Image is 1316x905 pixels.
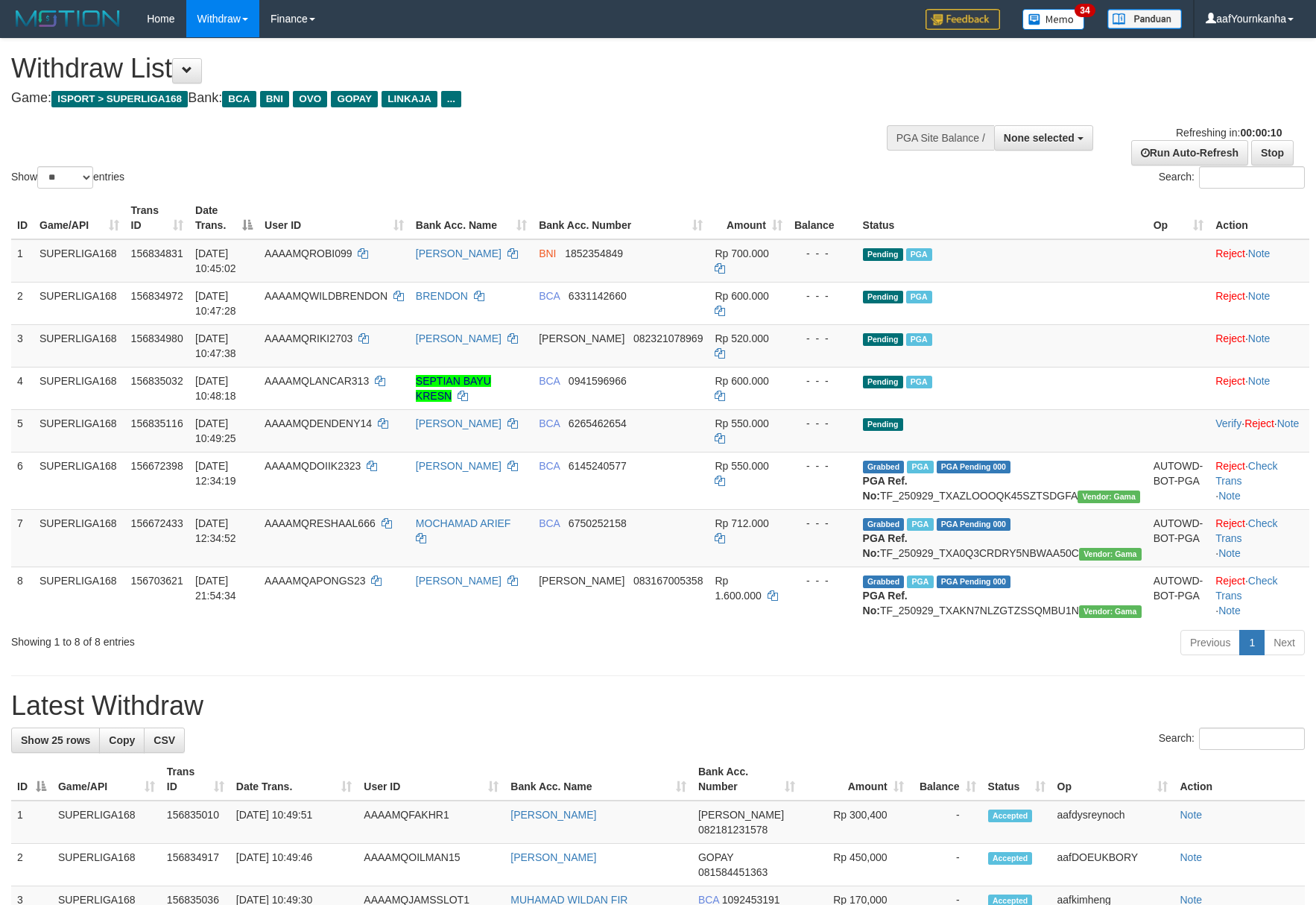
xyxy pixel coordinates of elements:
span: BCA [539,417,560,429]
span: CSV [154,734,175,746]
a: Check Trans [1215,517,1277,544]
span: Copy 082321078969 to clipboard [633,332,703,344]
td: AAAAMQOILMAN15 [358,844,504,886]
a: Note [1248,332,1271,344]
th: User ID: activate to sort column ascending [358,758,504,801]
span: AAAAMQWILDBRENDON [265,290,387,302]
td: 6 [11,452,34,509]
span: [DATE] 10:45:02 [195,247,236,274]
span: Pending [863,291,903,303]
span: [PERSON_NAME] [539,332,624,344]
a: Note [1218,490,1241,502]
td: 3 [11,324,34,367]
a: Reject [1244,417,1274,429]
span: PGA Pending [937,518,1011,531]
span: None selected [1004,132,1075,144]
a: Copy [99,728,145,753]
a: Reject [1215,290,1245,302]
span: Show 25 rows [21,734,90,746]
a: Reject [1215,375,1245,387]
span: Copy 6750252158 to clipboard [569,517,627,529]
input: Search: [1199,728,1305,750]
td: AUTOWD-BOT-PGA [1148,452,1210,509]
a: Stop [1251,140,1294,165]
span: Marked by aafheankoy [906,333,932,346]
td: 2 [11,282,34,324]
span: 156835032 [131,375,183,387]
td: SUPERLIGA168 [34,324,125,367]
span: Rp 600.000 [715,375,768,387]
th: Balance: activate to sort column ascending [910,758,982,801]
span: PGA Pending [937,461,1011,473]
a: Check Trans [1215,460,1277,487]
span: OVO [293,91,327,107]
img: Feedback.jpg [926,9,1000,30]
th: Action [1209,197,1309,239]
td: SUPERLIGA168 [34,567,125,624]
a: MOCHAMAD ARIEF [416,517,511,529]
div: - - - [794,416,851,431]
a: Note [1180,809,1202,821]
h4: Game: Bank: [11,91,862,106]
th: Action [1174,758,1305,801]
th: User ID: activate to sort column ascending [259,197,410,239]
span: Copy [109,734,135,746]
th: Bank Acc. Number: activate to sort column ascending [692,758,801,801]
a: BRENDON [416,290,468,302]
span: Grabbed [863,576,905,588]
span: 156672433 [131,517,183,529]
span: Rp 520.000 [715,332,768,344]
a: [PERSON_NAME] [416,460,502,472]
a: Verify [1215,417,1241,429]
th: Bank Acc. Name: activate to sort column ascending [504,758,692,801]
th: Amount: activate to sort column ascending [709,197,788,239]
a: Note [1218,605,1241,617]
label: Search: [1159,728,1305,750]
a: [PERSON_NAME] [416,332,502,344]
span: Copy 081584451363 to clipboard [698,866,768,878]
span: Marked by aafsoycanthlai [907,461,933,473]
span: AAAAMQRIKI2703 [265,332,352,344]
td: - [910,801,982,844]
span: Grabbed [863,518,905,531]
span: BCA [222,91,256,107]
span: [DATE] 10:47:28 [195,290,236,317]
a: [PERSON_NAME] [416,575,502,587]
span: GOPAY [331,91,378,107]
span: Vendor URL: https://trx31.1velocity.biz [1078,491,1140,503]
span: [DATE] 12:34:52 [195,517,236,544]
div: - - - [794,246,851,261]
td: SUPERLIGA168 [34,239,125,283]
th: Game/API: activate to sort column ascending [52,758,161,801]
span: Marked by aafchhiseyha [907,576,933,588]
a: [PERSON_NAME] [510,851,596,863]
label: Search: [1159,166,1305,189]
select: Showentries [37,166,93,189]
span: 156703621 [131,575,183,587]
td: 7 [11,509,34,567]
img: panduan.png [1107,9,1182,29]
td: Rp 300,400 [801,801,910,844]
td: · [1209,367,1309,409]
a: [PERSON_NAME] [416,247,502,259]
span: Copy 0941596966 to clipboard [569,375,627,387]
div: - - - [794,288,851,303]
td: 1 [11,239,34,283]
th: Bank Acc. Number: activate to sort column ascending [533,197,709,239]
a: Note [1180,851,1202,863]
span: Rp 700.000 [715,247,768,259]
span: Marked by aafchhiseyha [906,376,932,388]
div: PGA Site Balance / [887,125,994,151]
a: Note [1248,247,1271,259]
span: Accepted [988,810,1033,822]
span: AAAAMQDOIIK2323 [265,460,361,472]
span: Pending [863,418,903,431]
span: Marked by aafsoycanthlai [907,518,933,531]
th: Balance [788,197,857,239]
a: Check Trans [1215,575,1277,602]
span: Grabbed [863,461,905,473]
td: SUPERLIGA168 [52,801,161,844]
span: Accepted [988,852,1033,865]
th: Status: activate to sort column ascending [982,758,1051,801]
span: 156672398 [131,460,183,472]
